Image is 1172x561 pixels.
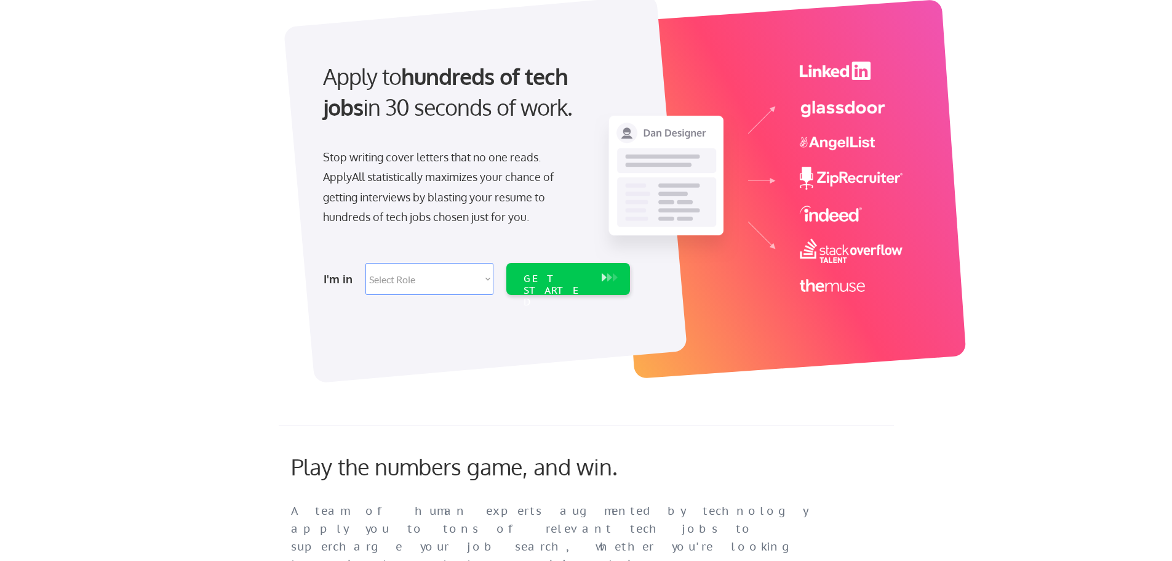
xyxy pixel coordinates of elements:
[291,453,672,480] div: Play the numbers game, and win.
[324,269,358,289] div: I'm in
[323,61,625,123] div: Apply to in 30 seconds of work.
[323,62,573,121] strong: hundreds of tech jobs
[524,273,589,309] div: GET STARTED
[323,147,576,227] div: Stop writing cover letters that no one reads. ApplyAll statistically maximizes your chance of get...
